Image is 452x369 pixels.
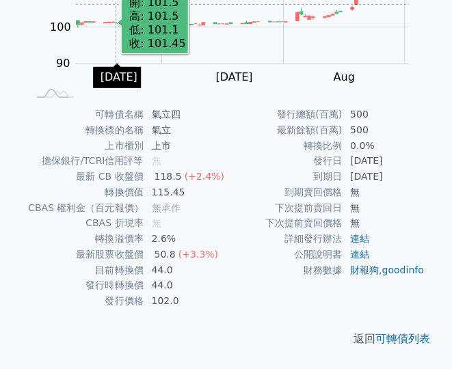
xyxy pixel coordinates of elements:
td: 500 [342,122,425,138]
td: 詳細發行辦法 [226,231,342,247]
td: CBAS 折現率 [27,215,143,231]
td: 115.45 [143,184,226,200]
td: 無 [342,200,425,216]
td: 轉換溢價率 [27,231,143,247]
td: 上市 [143,138,226,154]
div: 50.8 [151,247,178,262]
td: 目前轉換價 [27,262,143,278]
div: 118.5 [151,169,184,184]
a: 財報狗 [350,264,379,275]
td: 可轉債名稱 [27,107,143,122]
span: (+3.3%) [178,249,218,260]
a: 連結 [350,233,369,244]
td: 無 [342,215,425,231]
tspan: Aug [333,70,354,83]
td: 到期日 [226,169,342,184]
tspan: 100 [50,20,71,33]
td: , [342,262,425,278]
td: 發行日 [226,153,342,169]
td: CBAS 權利金（百元報價） [27,200,143,216]
td: 發行時轉換價 [27,277,143,293]
td: 最新股票收盤價 [27,247,143,262]
a: goodinfo [382,264,423,275]
tspan: Jun [94,70,111,83]
td: 最新 CB 收盤價 [27,169,143,184]
td: 無 [342,184,425,200]
a: 可轉債列表 [375,332,430,345]
tspan: [DATE] [215,70,252,83]
td: 2.6% [143,231,226,247]
td: 氣立四 [143,107,226,122]
td: 擔保銀行/TCRI信用評等 [27,153,143,169]
td: 發行價格 [27,293,143,309]
td: 500 [342,107,425,122]
td: 44.0 [143,262,226,278]
td: 102.0 [143,293,226,309]
span: 無承作 [151,202,180,213]
p: 返回 [11,331,441,347]
td: 下次提前賣回價格 [226,215,342,231]
td: 0.0% [342,138,425,154]
span: 無 [151,217,161,228]
tspan: 90 [56,57,70,70]
td: 上市櫃別 [27,138,143,154]
td: 氣立 [143,122,226,138]
td: 到期賣回價格 [226,184,342,200]
td: 最新餘額(百萬) [226,122,342,138]
td: [DATE] [342,153,425,169]
td: [DATE] [342,169,425,184]
td: 下次提前賣回日 [226,200,342,216]
td: 轉換比例 [226,138,342,154]
td: 轉換標的名稱 [27,122,143,138]
td: 轉換價值 [27,184,143,200]
td: 財務數據 [226,262,342,278]
span: (+2.4%) [185,171,224,182]
td: 公開說明書 [226,247,342,262]
td: 發行總額(百萬) [226,107,342,122]
span: 無 [151,155,161,166]
a: 連結 [350,249,369,260]
td: 44.0 [143,277,226,293]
